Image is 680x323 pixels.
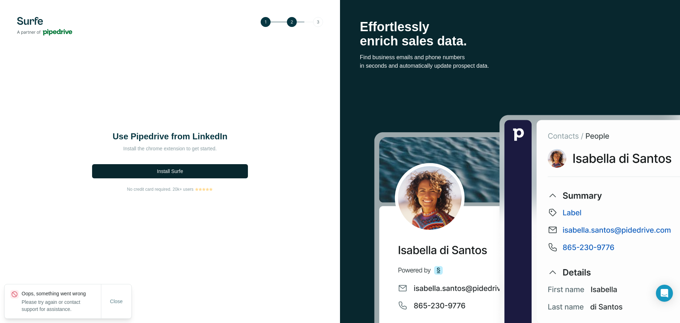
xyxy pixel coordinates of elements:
img: Surfe Stock Photo - Selling good vibes [374,114,680,323]
span: Close [110,298,123,305]
img: Step 2 [261,17,323,27]
span: Install Surfe [157,168,183,175]
button: Install Surfe [92,164,248,178]
div: Open Intercom Messenger [656,285,673,302]
span: No credit card required. 20k+ users [127,186,194,193]
button: Close [105,295,128,308]
p: Find business emails and phone numbers [360,53,660,62]
p: enrich sales data. [360,34,660,48]
p: Please try again or contact support for assistance. [22,299,101,313]
p: Effortlessly [360,20,660,34]
p: Install the chrome extension to get started. [99,145,241,152]
h1: Use Pipedrive from LinkedIn [99,131,241,142]
p: Oops, something went wrong [22,290,101,297]
p: in seconds and automatically update prospect data. [360,62,660,70]
img: Surfe's logo [17,17,72,35]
